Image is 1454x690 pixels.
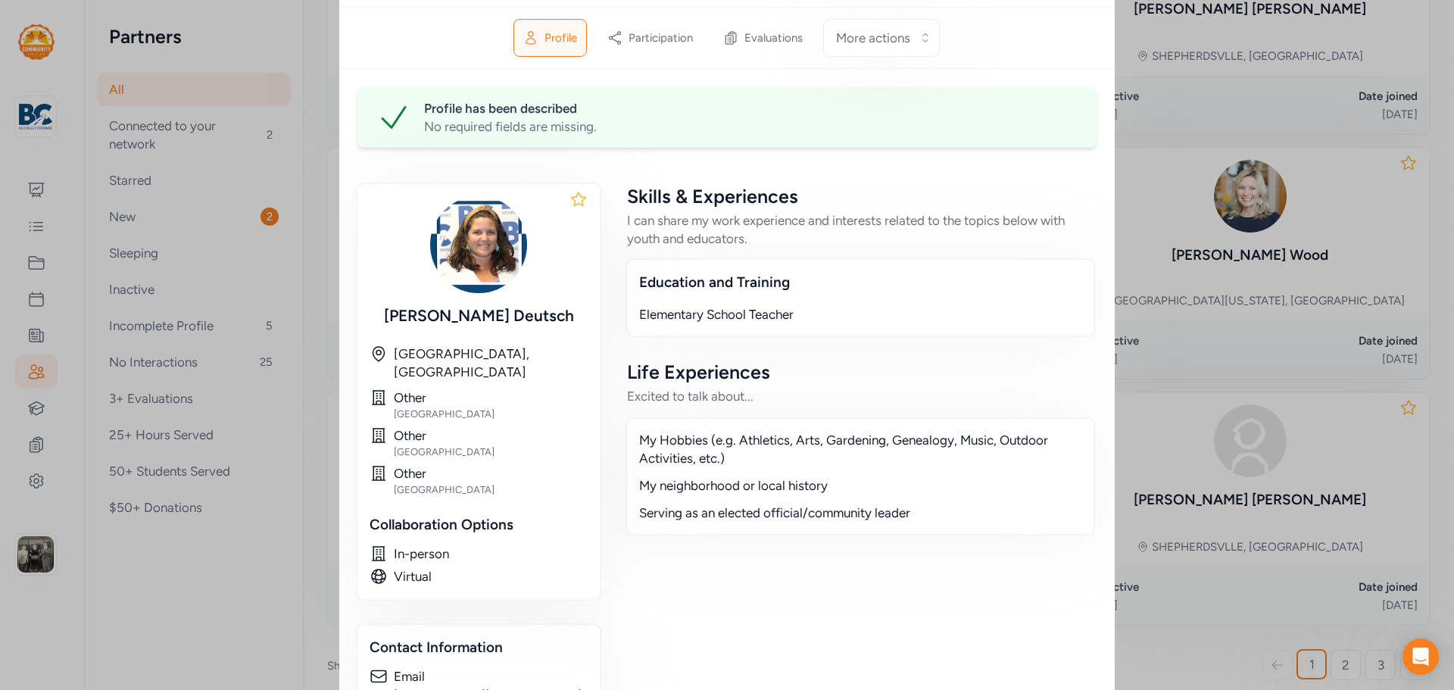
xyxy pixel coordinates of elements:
[627,184,1094,208] div: Skills & Experiences
[639,431,1081,467] div: My Hobbies (e.g. Athletics, Arts, Gardening, Genealogy, Music, Outdoor Activities, etc.)
[544,30,577,45] span: Profile
[394,484,588,496] div: [GEOGRAPHIC_DATA]
[627,387,1094,405] div: Excited to talk about...
[627,211,1094,248] div: I can share my work experience and interests related to the topics below with youth and educators.
[629,30,693,45] span: Participation
[394,389,588,407] div: Other
[370,514,588,535] div: Collaboration Options
[394,408,588,420] div: [GEOGRAPHIC_DATA]
[394,426,588,445] div: Other
[430,196,527,293] img: FsOKfAHQf662n4RXAKVA
[370,637,588,658] div: Contact Information
[394,545,588,563] div: In-person
[424,99,1078,117] div: Profile has been described
[394,567,588,585] div: Virtual
[639,504,1081,522] div: Serving as an elected official/community leader
[394,345,588,381] div: [GEOGRAPHIC_DATA], [GEOGRAPHIC_DATA]
[823,19,940,57] button: More actions
[639,272,1081,293] div: Education and Training
[744,30,803,45] span: Evaluations
[836,29,910,47] span: More actions
[424,117,1078,136] div: No required fields are missing.
[639,476,1081,495] div: My neighborhood or local history
[394,464,588,482] div: Other
[627,360,1094,384] div: Life Experiences
[1403,638,1439,675] div: Open Intercom Messenger
[639,305,1081,323] div: Elementary School Teacher
[394,667,588,685] div: Email
[394,446,588,458] div: [GEOGRAPHIC_DATA]
[370,305,588,326] div: [PERSON_NAME] Deutsch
